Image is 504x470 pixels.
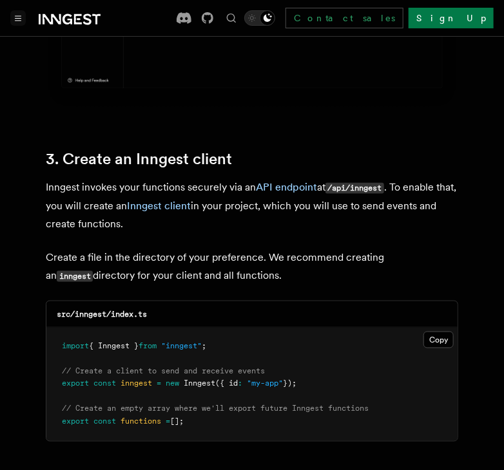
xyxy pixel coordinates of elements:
span: from [139,342,157,351]
span: export [62,379,89,388]
span: functions [121,417,161,426]
span: : [238,379,242,388]
span: ; [202,342,206,351]
span: const [93,379,116,388]
span: import [62,342,89,351]
a: 3. Create an Inngest client [46,150,232,168]
a: Contact sales [286,8,403,28]
span: // Create an empty array where we'll export future Inngest functions [62,404,369,413]
span: export [62,417,89,426]
p: Inngest invokes your functions securely via an at . To enable that, you will create an in your pr... [46,178,458,233]
button: Toggle dark mode [244,10,275,26]
button: Copy [423,332,454,348]
button: Find something... [224,10,239,26]
span: Inngest [184,379,215,388]
span: const [93,417,116,426]
code: src/inngest/index.ts [57,310,147,319]
code: /api/inngest [325,183,384,194]
span: // Create a client to send and receive events [62,367,265,376]
span: inngest [121,379,152,388]
a: API endpoint [256,181,317,193]
span: ({ id [215,379,238,388]
span: = [166,417,170,426]
span: new [166,379,179,388]
span: { Inngest } [89,342,139,351]
span: "inngest" [161,342,202,351]
button: Toggle navigation [10,10,26,26]
span: "my-app" [247,379,283,388]
span: = [157,379,161,388]
p: Create a file in the directory of your preference. We recommend creating an directory for your cl... [46,249,458,285]
span: []; [170,417,184,426]
span: }); [283,379,296,388]
a: Inngest client [127,200,191,212]
code: inngest [57,271,93,282]
a: Sign Up [409,8,494,28]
